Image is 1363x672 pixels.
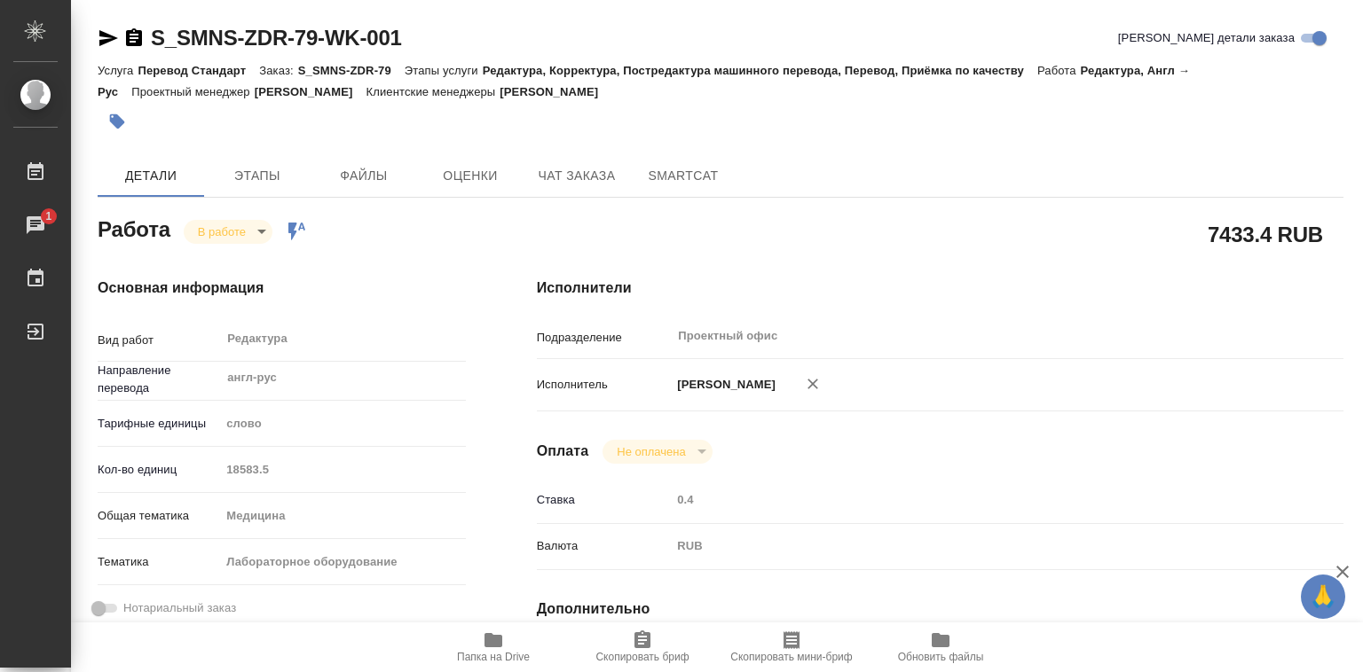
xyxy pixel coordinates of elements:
[123,599,236,617] span: Нотариальный заказ
[98,553,220,571] p: Тематика
[321,165,406,187] span: Файлы
[537,277,1343,299] h4: Исполнители
[537,537,672,555] p: Валюта
[138,64,259,77] p: Перевод Стандарт
[193,224,251,239] button: В работе
[534,165,619,187] span: Чат заказа
[98,102,137,141] button: Добавить тэг
[1118,29,1295,47] span: [PERSON_NAME] детали заказа
[483,64,1037,77] p: Редактура, Корректура, Постредактура машинного перевода, Перевод, Приёмка по качеству
[717,622,866,672] button: Скопировать мини-бриф
[98,64,138,77] p: Услуга
[793,364,832,403] button: Удалить исполнителя
[405,64,483,77] p: Этапы услуги
[220,457,465,482] input: Пустое поле
[419,622,568,672] button: Папка на Drive
[428,165,513,187] span: Оценки
[641,165,726,187] span: SmartCat
[131,85,254,98] p: Проектный менеджер
[1208,219,1323,249] h2: 7433.4 RUB
[671,531,1276,561] div: RUB
[671,376,776,394] p: [PERSON_NAME]
[35,207,62,225] span: 1
[98,212,170,244] h2: Работа
[184,220,272,244] div: В работе
[220,547,465,577] div: Лабораторное оборудование
[298,64,405,77] p: S_SMNS-ZDR-79
[123,27,145,49] button: Скопировать ссылку
[255,85,366,98] p: [PERSON_NAME]
[1308,578,1338,615] span: 🙏
[98,27,119,49] button: Скопировать ссылку для ЯМессенджера
[457,651,530,663] span: Папка на Drive
[98,415,220,433] p: Тарифные единицы
[215,165,300,187] span: Этапы
[611,444,690,459] button: Не оплачена
[1037,64,1081,77] p: Работа
[98,277,466,299] h4: Основная информация
[366,85,500,98] p: Клиентские менеджеры
[866,622,1015,672] button: Обновить файлы
[98,332,220,349] p: Вид работ
[603,440,712,464] div: В работе
[500,85,611,98] p: [PERSON_NAME]
[98,461,220,479] p: Кол-во единиц
[537,441,589,462] h4: Оплата
[537,376,672,394] p: Исполнитель
[537,491,672,509] p: Ставка
[220,409,465,439] div: слово
[259,64,297,77] p: Заказ:
[671,487,1276,512] input: Пустое поле
[108,165,193,187] span: Детали
[595,651,689,663] span: Скопировать бриф
[537,598,1343,620] h4: Дополнительно
[537,329,672,347] p: Подразделение
[98,507,220,525] p: Общая тематика
[98,362,220,397] p: Направление перевода
[1301,574,1345,619] button: 🙏
[568,622,717,672] button: Скопировать бриф
[151,26,402,50] a: S_SMNS-ZDR-79-WK-001
[4,203,67,247] a: 1
[898,651,984,663] span: Обновить файлы
[220,501,465,531] div: Медицина
[730,651,852,663] span: Скопировать мини-бриф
